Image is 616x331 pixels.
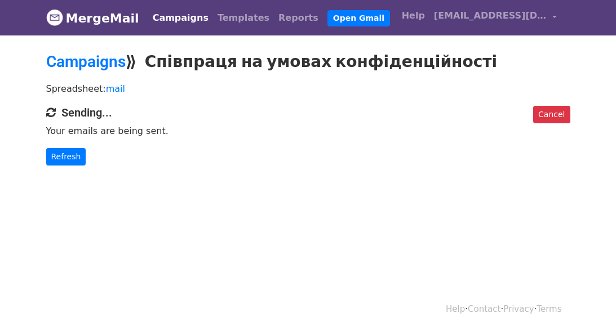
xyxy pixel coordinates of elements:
[533,106,570,123] a: Cancel
[434,9,547,23] span: [EMAIL_ADDRESS][DOMAIN_NAME]
[106,83,125,94] a: mail
[46,9,63,26] img: MergeMail logo
[46,106,570,119] h4: Sending...
[46,83,570,95] p: Spreadsheet:
[46,52,570,71] h2: ⟫ Співпраця на умовах конфіденційності
[46,52,126,71] a: Campaigns
[537,304,561,314] a: Terms
[327,10,390,26] a: Open Gmail
[148,7,213,29] a: Campaigns
[274,7,323,29] a: Reports
[446,304,465,314] a: Help
[46,148,86,165] a: Refresh
[46,6,139,30] a: MergeMail
[429,5,561,31] a: [EMAIL_ADDRESS][DOMAIN_NAME]
[503,304,534,314] a: Privacy
[397,5,429,27] a: Help
[213,7,274,29] a: Templates
[468,304,500,314] a: Contact
[46,125,570,137] p: Your emails are being sent.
